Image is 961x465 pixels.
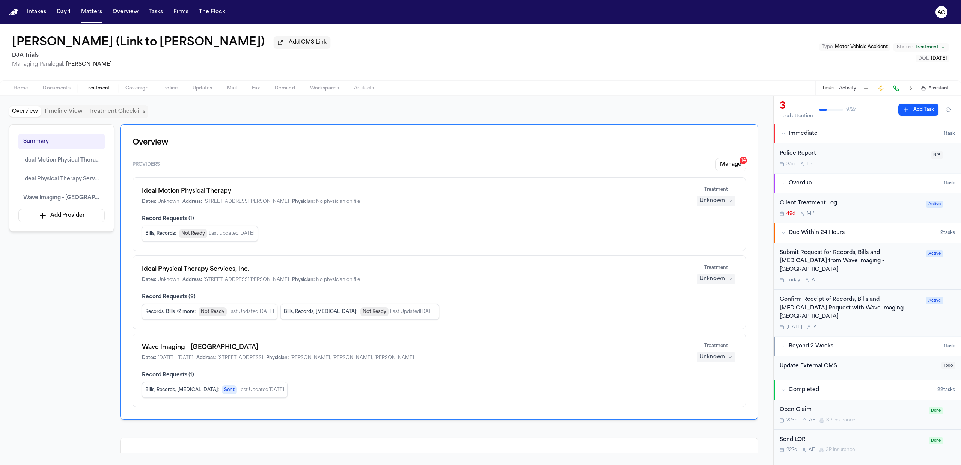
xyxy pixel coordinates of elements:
span: Ideal Motion Physical Therapy [23,156,100,165]
span: L B [807,161,813,167]
span: Wave Imaging - [GEOGRAPHIC_DATA] [23,193,100,202]
a: Home [9,9,18,16]
button: Timeline View [41,106,86,117]
span: Documents [43,85,71,91]
span: Active [926,297,943,304]
span: Physician: [292,199,315,205]
text: AC [937,10,946,15]
span: Assistant [928,85,949,91]
div: Client Treatment Log [780,199,922,208]
span: Active [926,201,943,208]
span: Treatment [704,343,728,349]
div: 14 [740,157,747,164]
button: Treatment Check-ins [86,106,148,117]
div: Open task: Police Report [774,143,961,173]
button: Add Task [898,104,938,116]
span: Immediate [789,130,818,137]
span: Address: [182,199,202,205]
span: Unknown [158,277,179,283]
span: [PERSON_NAME] [66,62,112,67]
a: Matters [78,5,105,19]
span: Not Ready [199,307,227,316]
span: 3P Insurance [826,447,855,453]
h1: Ideal Physical Therapy Services, Inc. [142,265,686,274]
span: Record Requests ( 2 ) [142,293,737,301]
span: 2 task s [940,230,955,236]
button: Due Within 24 Hours2tasks [774,223,961,243]
span: A F [809,417,815,423]
div: Open task: Submit Request for Records, Bills and Radiology from Wave Imaging - Garden Grove [774,243,961,290]
span: [DATE] [786,324,802,330]
button: Summary [18,134,105,149]
span: Todo [941,362,955,369]
button: Ideal Motion Physical Therapy [18,152,105,168]
span: 223d [786,417,798,423]
span: Dates: [142,277,156,283]
span: Treatment [704,265,728,271]
span: Add CMS Link [289,39,327,46]
span: Physician: [292,277,315,283]
div: Confirm Receipt of Records, Bills and [MEDICAL_DATA] Request with Wave Imaging - [GEOGRAPHIC_DATA] [780,296,922,321]
span: Bills, Records, [MEDICAL_DATA] : [145,387,219,393]
span: Police [163,85,178,91]
span: Home [14,85,28,91]
span: Records, Bills +2 more : [145,309,196,315]
span: Last Updated [DATE] [238,387,284,393]
span: Completed [789,386,819,394]
span: Overdue [789,180,812,187]
span: Not Ready [179,229,207,238]
button: Make a Call [891,83,901,94]
span: [PERSON_NAME], [PERSON_NAME], [PERSON_NAME] [290,355,414,361]
span: Sent [222,385,237,394]
span: Last Updated [DATE] [209,231,255,237]
span: [STREET_ADDRESS][PERSON_NAME] [203,277,289,283]
span: No physician on file [316,277,360,283]
span: A [813,324,817,330]
span: Physician: [266,355,289,361]
div: 3 [780,100,813,112]
div: Police Report [780,149,926,158]
span: Done [929,407,943,414]
button: Firms [170,5,191,19]
a: Intakes [24,5,49,19]
span: Fax [252,85,260,91]
div: Submit Request for Records, Bills and [MEDICAL_DATA] from Wave Imaging - [GEOGRAPHIC_DATA] [780,249,922,274]
span: Address: [182,277,202,283]
div: Open task: Client Treatment Log [774,193,961,223]
span: Not Ready [360,307,389,316]
h1: Wave Imaging - [GEOGRAPHIC_DATA] [142,343,686,352]
span: 35d [786,161,795,167]
button: Tasks [146,5,166,19]
span: Bills, Records, [MEDICAL_DATA] : [284,309,357,315]
div: need attention [780,113,813,119]
span: A [812,277,815,283]
a: The Flock [196,5,228,19]
div: Send LOR [780,436,924,444]
span: Record Requests ( 1 ) [142,215,737,223]
span: 222d [786,447,797,453]
span: Last Updated [DATE] [390,309,436,315]
span: Treatment [915,44,938,50]
span: Dates: [142,355,156,361]
span: 3P Insurance [826,417,855,423]
button: Unknown [697,196,735,206]
a: Day 1 [54,5,74,19]
span: 1 task [944,131,955,137]
button: Manage14 [715,158,746,171]
span: 9 / 27 [846,107,856,113]
button: Assistant [921,85,949,91]
h1: [PERSON_NAME] (Link to [PERSON_NAME]) [12,36,265,50]
div: Open task: Send LOR [774,430,961,460]
button: Add Provider [18,209,105,222]
span: N/A [931,151,943,159]
button: Tasks [822,85,834,91]
span: Dates: [142,199,156,205]
button: Unknown [697,274,735,284]
span: Active [926,250,943,257]
button: Add CMS Link [274,36,330,48]
span: Demand [275,85,295,91]
button: Wave Imaging - [GEOGRAPHIC_DATA] [18,190,105,206]
span: Status: [897,44,913,50]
